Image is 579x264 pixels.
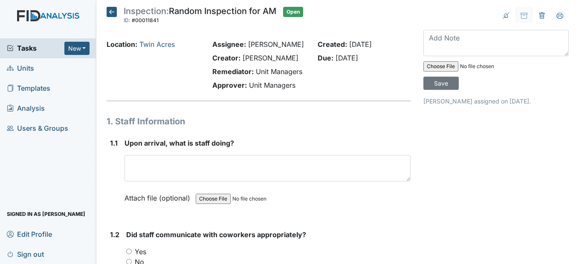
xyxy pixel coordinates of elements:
[7,82,50,95] span: Templates
[7,207,85,221] span: Signed in as [PERSON_NAME]
[110,230,119,240] label: 1.2
[7,227,52,241] span: Edit Profile
[7,247,44,261] span: Sign out
[212,40,246,49] strong: Assignee:
[124,17,130,23] span: ID:
[124,7,276,26] div: Random Inspection for AM
[124,139,234,147] span: Upon arrival, what is staff doing?
[7,43,64,53] a: Tasks
[212,67,254,76] strong: Remediator:
[243,54,298,62] span: [PERSON_NAME]
[7,62,34,75] span: Units
[7,102,45,115] span: Analysis
[107,40,137,49] strong: Location:
[135,247,146,257] label: Yes
[349,40,372,49] span: [DATE]
[249,81,295,89] span: Unit Managers
[423,77,459,90] input: Save
[126,230,306,239] span: Did staff communicate with coworkers appropriately?
[64,42,90,55] button: New
[212,81,247,89] strong: Approver:
[423,97,569,106] p: [PERSON_NAME] assigned on [DATE].
[124,188,194,203] label: Attach file (optional)
[212,54,240,62] strong: Creator:
[126,249,132,254] input: Yes
[318,40,347,49] strong: Created:
[107,115,410,128] h1: 1. Staff Information
[283,7,303,17] span: Open
[132,17,159,23] span: #00011841
[110,138,118,148] label: 1.1
[124,6,169,16] span: Inspection:
[318,54,333,62] strong: Due:
[336,54,358,62] span: [DATE]
[256,67,302,76] span: Unit Managers
[139,40,175,49] a: Twin Acres
[7,122,68,135] span: Users & Groups
[248,40,304,49] span: [PERSON_NAME]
